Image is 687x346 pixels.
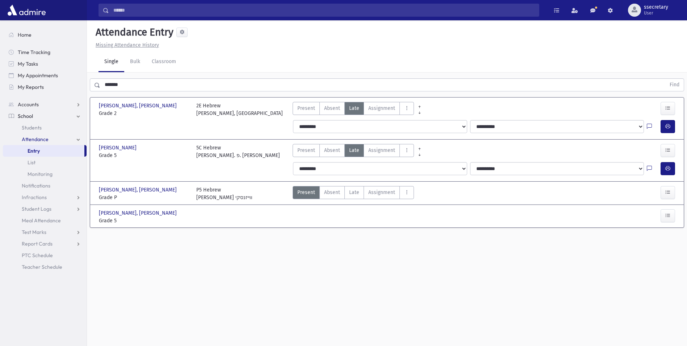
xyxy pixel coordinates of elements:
a: Attendance [3,133,87,145]
span: Present [297,189,315,196]
span: Report Cards [22,240,53,247]
a: My Tasks [3,58,87,70]
span: My Reports [18,84,44,90]
a: Bulk [124,52,146,72]
a: My Appointments [3,70,87,81]
a: My Reports [3,81,87,93]
span: Grade 5 [99,152,189,159]
div: 2E Hebrew [PERSON_NAME], [GEOGRAPHIC_DATA] [196,102,283,117]
a: Missing Attendance History [93,42,159,48]
span: Home [18,32,32,38]
button: Find [665,79,684,91]
span: [PERSON_NAME], [PERSON_NAME] [99,209,178,217]
span: School [18,113,33,119]
span: Assignment [368,189,395,196]
h5: Attendance Entry [93,26,173,38]
div: 5C Hebrew [PERSON_NAME]. פ. [PERSON_NAME] [196,144,280,159]
a: Time Tracking [3,46,87,58]
div: P5 Hebrew [PERSON_NAME] ווייזנסקי [196,186,252,201]
span: Attendance [22,136,49,143]
a: Single [99,52,124,72]
span: PTC Schedule [22,252,53,259]
a: Test Marks [3,226,87,238]
div: AttTypes [293,186,414,201]
a: Infractions [3,191,87,203]
a: Home [3,29,87,41]
span: Present [297,147,315,154]
a: Student Logs [3,203,87,215]
span: Absent [324,147,340,154]
span: [PERSON_NAME] [99,144,138,152]
span: Assignment [368,104,395,112]
a: Teacher Schedule [3,261,87,273]
span: ssecretary [644,4,668,10]
span: [PERSON_NAME], [PERSON_NAME] [99,102,178,110]
span: Absent [324,189,340,196]
a: PTC Schedule [3,250,87,261]
a: Entry [3,145,84,157]
span: Grade 2 [99,110,189,117]
span: Grade P [99,194,189,201]
span: Notifications [22,182,50,189]
span: Monitoring [28,171,53,177]
a: Meal Attendance [3,215,87,226]
span: Late [349,104,359,112]
span: Absent [324,104,340,112]
span: List [28,159,35,166]
span: Grade 5 [99,217,189,225]
a: Accounts [3,99,87,110]
span: User [644,10,668,16]
span: Entry [28,148,40,154]
a: Classroom [146,52,182,72]
div: AttTypes [293,144,414,159]
span: My Appointments [18,72,58,79]
span: Infractions [22,194,47,201]
span: Students [22,124,42,131]
span: Test Marks [22,229,46,235]
a: Notifications [3,180,87,191]
div: AttTypes [293,102,414,117]
span: Teacher Schedule [22,264,62,270]
span: Meal Attendance [22,217,61,224]
span: Assignment [368,147,395,154]
span: Late [349,147,359,154]
img: AdmirePro [6,3,47,17]
a: Students [3,122,87,133]
span: My Tasks [18,61,38,67]
input: Search [109,4,539,17]
span: Present [297,104,315,112]
span: [PERSON_NAME], [PERSON_NAME] [99,186,178,194]
u: Missing Attendance History [96,42,159,48]
span: Student Logs [22,206,51,212]
span: Time Tracking [18,49,50,55]
a: School [3,110,87,122]
a: Monitoring [3,168,87,180]
a: Report Cards [3,238,87,250]
a: List [3,157,87,168]
span: Accounts [18,101,39,108]
span: Late [349,189,359,196]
